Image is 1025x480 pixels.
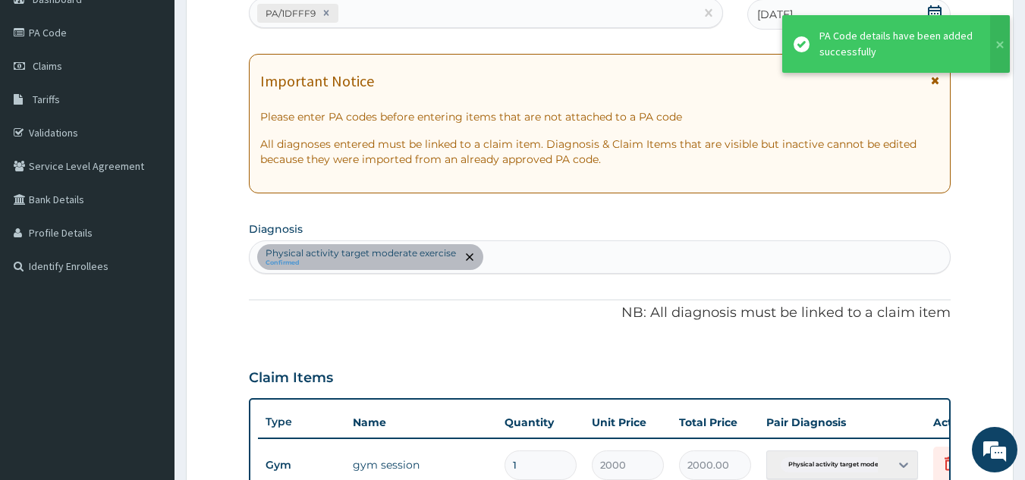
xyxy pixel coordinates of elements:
p: NB: All diagnosis must be linked to a claim item [249,303,951,323]
th: Actions [926,407,1001,438]
td: Gym [258,451,345,479]
span: Tariffs [33,93,60,106]
th: Total Price [671,407,759,438]
span: [DATE] [757,7,793,22]
span: We're online! [88,143,209,296]
div: PA/1DFFF9 [261,5,318,22]
p: Please enter PA codes before entering items that are not attached to a PA code [260,109,940,124]
textarea: Type your message and hit 'Enter' [8,319,289,372]
th: Name [345,407,497,438]
div: Minimize live chat window [249,8,285,44]
label: Diagnosis [249,221,303,237]
p: All diagnoses entered must be linked to a claim item. Diagnosis & Claim Items that are visible bu... [260,136,940,167]
span: Claims [33,59,62,73]
img: d_794563401_company_1708531726252_794563401 [28,76,61,114]
th: Pair Diagnosis [759,407,926,438]
th: Quantity [497,407,584,438]
th: Type [258,408,345,436]
div: Chat with us now [79,85,255,105]
th: Unit Price [584,407,671,438]
div: PA Code details have been added successfully [819,28,976,60]
td: gym session [345,450,497,480]
h1: Important Notice [260,73,374,89]
h3: Claim Items [249,370,333,387]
